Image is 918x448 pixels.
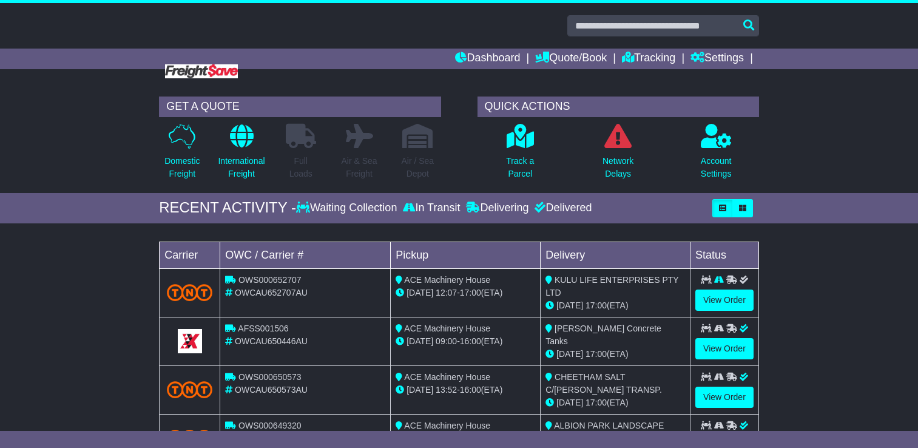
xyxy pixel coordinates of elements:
[586,349,607,359] span: 17:00
[545,421,664,443] span: ALBION PARK LANDSCAPE SUPPLIES
[159,97,440,117] div: GET A QUOTE
[404,275,490,285] span: ACE Machinery House
[545,324,661,346] span: [PERSON_NAME] Concrete Tanks
[460,336,481,346] span: 16:00
[602,155,633,180] p: Network Delays
[217,123,265,187] a: InternationalFreight
[178,329,202,353] img: GetCarrierServiceLogo
[296,202,400,215] div: Waiting Collection
[238,372,302,382] span: OWS000650573
[586,398,607,407] span: 17:00
[238,324,288,333] span: AFSS001506
[341,155,377,180] p: Air & Sea Freight
[545,372,662,395] span: CHEETHAM SALT C/[PERSON_NAME] TRANSP.
[404,421,490,430] span: ACE Machinery House
[238,275,302,285] span: OWS000652707
[396,335,535,348] div: - (ETA)
[220,242,391,268] td: OWC / Carrier #
[396,384,535,396] div: - (ETA)
[400,202,463,215] div: In Transit
[407,336,433,346] span: [DATE]
[286,155,316,180] p: Full Loads
[532,202,592,215] div: Delivered
[238,421,302,430] span: OWS000649320
[401,155,434,180] p: Air / Sea Depot
[556,398,583,407] span: [DATE]
[586,300,607,310] span: 17:00
[622,49,675,69] a: Tracking
[396,287,535,299] div: - (ETA)
[235,336,308,346] span: OWCAU650446AU
[404,372,490,382] span: ACE Machinery House
[690,242,759,268] td: Status
[463,202,532,215] div: Delivering
[602,123,634,187] a: NetworkDelays
[700,123,732,187] a: AccountSettings
[159,199,296,217] div: RECENT ACTIVITY -
[695,387,754,408] a: View Order
[164,123,200,187] a: DomesticFreight
[404,324,490,333] span: ACE Machinery House
[690,49,744,69] a: Settings
[167,381,212,398] img: TNT_Domestic.png
[235,385,308,395] span: OWCAU650573AU
[695,290,754,311] a: View Order
[695,338,754,359] a: View Order
[165,64,238,78] img: Freight Save
[436,336,457,346] span: 09:00
[235,288,308,297] span: OWCAU652707AU
[505,123,535,187] a: Track aParcel
[436,385,457,395] span: 13:52
[545,299,685,312] div: (ETA)
[545,275,678,297] span: KULU LIFE ENTERPRISES PTY LTD
[541,242,690,268] td: Delivery
[407,288,433,297] span: [DATE]
[545,396,685,409] div: (ETA)
[167,284,212,300] img: TNT_Domestic.png
[218,155,265,180] p: International Freight
[160,242,220,268] td: Carrier
[556,349,583,359] span: [DATE]
[545,348,685,361] div: (ETA)
[407,385,433,395] span: [DATE]
[391,242,541,268] td: Pickup
[164,155,200,180] p: Domestic Freight
[556,300,583,310] span: [DATE]
[167,430,212,446] img: TNT_Domestic.png
[506,155,534,180] p: Track a Parcel
[460,288,481,297] span: 17:00
[460,385,481,395] span: 16:00
[535,49,607,69] a: Quote/Book
[478,97,759,117] div: QUICK ACTIONS
[455,49,520,69] a: Dashboard
[701,155,732,180] p: Account Settings
[436,288,457,297] span: 12:07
